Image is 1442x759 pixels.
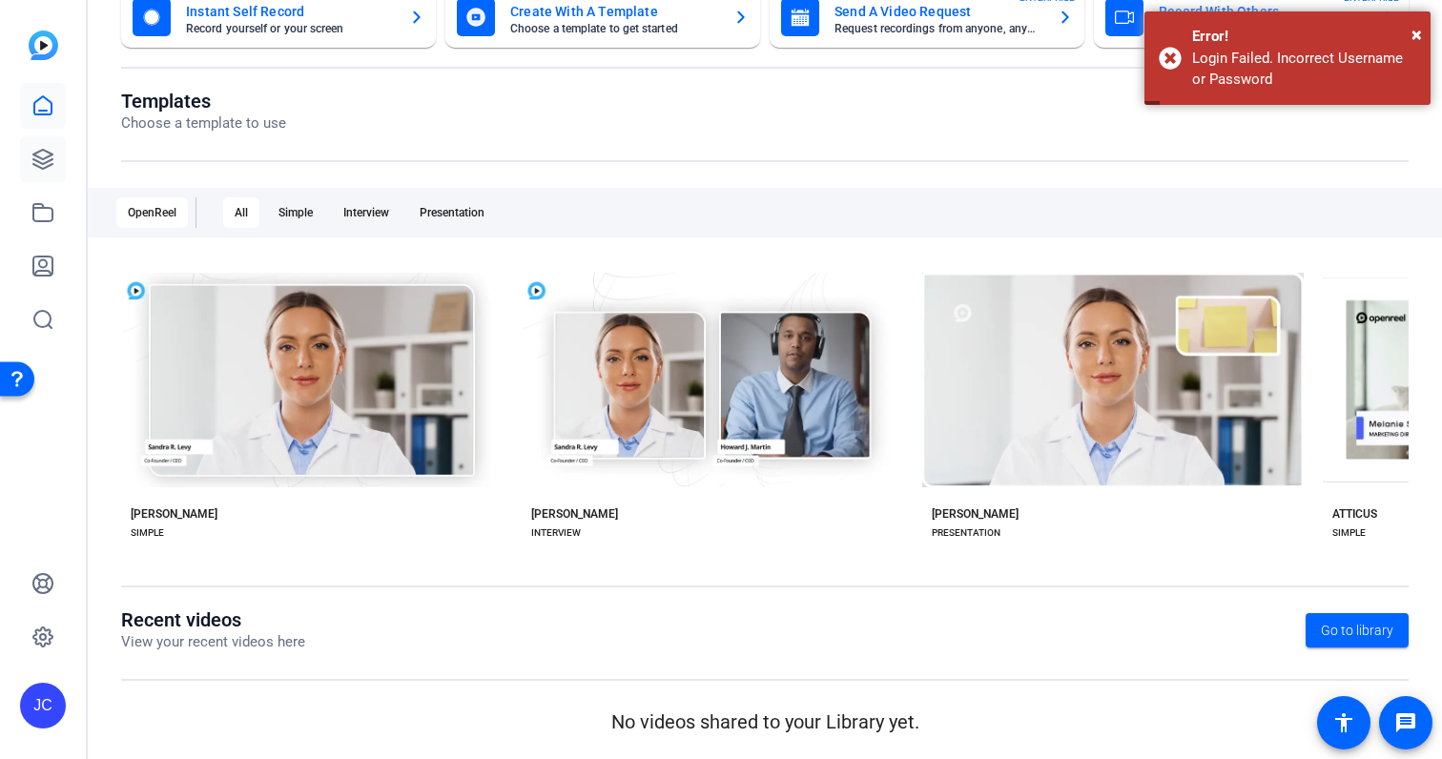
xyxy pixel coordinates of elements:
[1306,613,1409,647] a: Go to library
[223,197,259,228] div: All
[932,525,1000,541] div: PRESENTATION
[531,506,618,522] div: [PERSON_NAME]
[267,197,324,228] div: Simple
[131,525,164,541] div: SIMPLE
[531,525,581,541] div: INTERVIEW
[332,197,401,228] div: Interview
[186,23,394,34] mat-card-subtitle: Record yourself or your screen
[1321,621,1393,641] span: Go to library
[1192,48,1416,91] div: Login Failed. Incorrect Username or Password
[29,31,58,60] img: blue-gradient.svg
[834,23,1042,34] mat-card-subtitle: Request recordings from anyone, anywhere
[121,113,286,134] p: Choose a template to use
[121,708,1409,736] p: No videos shared to your Library yet.
[20,683,66,728] div: JC
[1411,20,1422,49] button: Close
[116,197,188,228] div: OpenReel
[1192,26,1416,48] div: Error!
[1332,711,1355,734] mat-icon: accessibility
[510,23,718,34] mat-card-subtitle: Choose a template to get started
[1394,711,1417,734] mat-icon: message
[121,608,305,631] h1: Recent videos
[408,197,496,228] div: Presentation
[131,506,217,522] div: [PERSON_NAME]
[1332,506,1377,522] div: ATTICUS
[1332,525,1366,541] div: SIMPLE
[932,506,1019,522] div: [PERSON_NAME]
[121,631,305,653] p: View your recent videos here
[121,90,286,113] h1: Templates
[1411,23,1422,46] span: ×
